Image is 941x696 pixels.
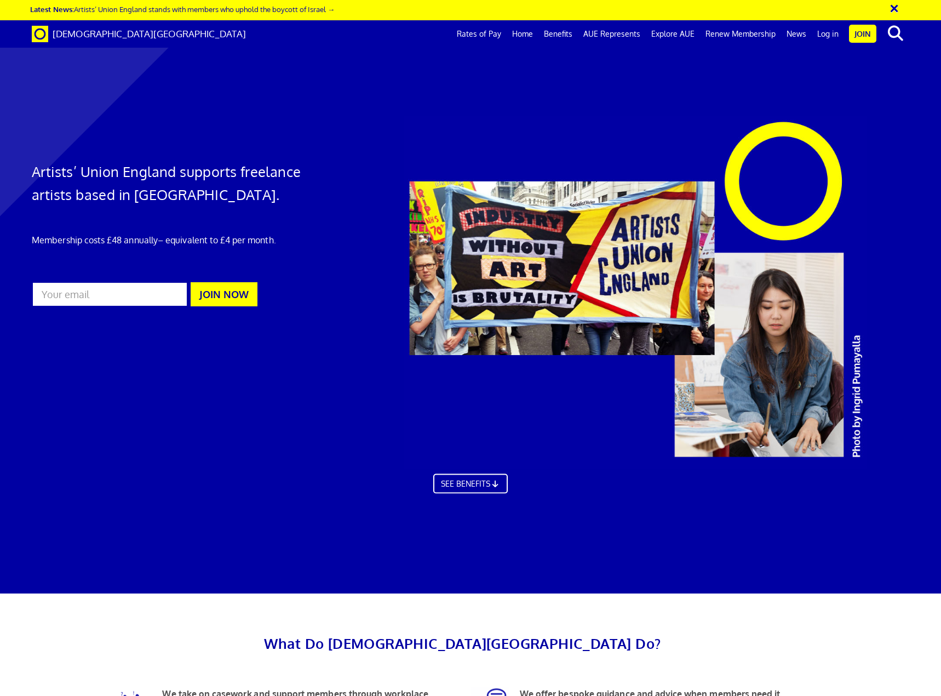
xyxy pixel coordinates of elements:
[538,20,578,48] a: Benefits
[32,160,313,206] h1: Artists’ Union England supports freelance artists based in [GEOGRAPHIC_DATA].
[812,20,844,48] a: Log in
[700,20,781,48] a: Renew Membership
[30,4,335,14] a: Latest News:Artists’ Union England stands with members who uphold the boycott of Israel →
[578,20,646,48] a: AUE Represents
[30,4,74,14] strong: Latest News:
[24,20,254,48] a: Brand [DEMOGRAPHIC_DATA][GEOGRAPHIC_DATA]
[191,282,257,306] button: JOIN NOW
[451,20,507,48] a: Rates of Pay
[105,632,819,655] h2: What Do [DEMOGRAPHIC_DATA][GEOGRAPHIC_DATA] Do?
[433,480,508,499] a: SEE BENEFITS
[53,28,246,39] span: [DEMOGRAPHIC_DATA][GEOGRAPHIC_DATA]
[32,282,188,307] input: Your email
[32,233,313,247] p: Membership costs £48 annually – equivalent to £4 per month.
[781,20,812,48] a: News
[507,20,538,48] a: Home
[879,22,912,45] button: search
[646,20,700,48] a: Explore AUE
[849,25,876,43] a: Join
